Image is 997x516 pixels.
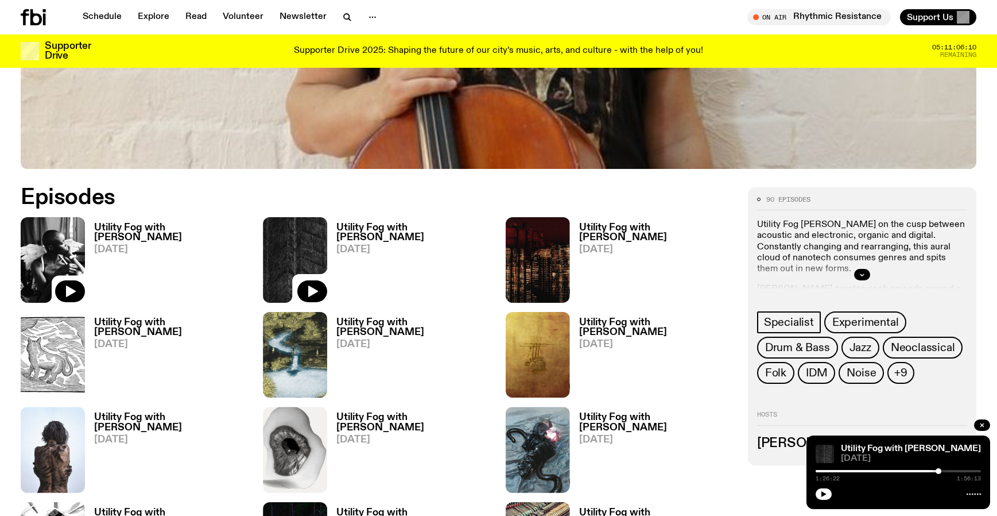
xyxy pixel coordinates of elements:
h3: Utility Fog with [PERSON_NAME] [579,318,734,337]
h3: Utility Fog with [PERSON_NAME] [336,318,491,337]
span: 90 episodes [766,197,810,203]
a: Utility Fog with [PERSON_NAME][DATE] [85,413,249,492]
button: +9 [887,362,914,384]
img: Cover to Giant Claw's album Decadent Stress Chamber [506,407,570,492]
span: 05:11:06:10 [932,44,976,51]
h3: [PERSON_NAME] [757,437,967,450]
span: Folk [765,367,786,379]
span: [DATE] [336,340,491,349]
span: Specialist [764,316,814,329]
span: Remaining [940,52,976,58]
img: Edit from Juanlu Barlow & his Love-fi Recordings' This is not a new Three Broken Tapes album [263,407,327,492]
span: [DATE] [94,245,249,255]
h3: Utility Fog with [PERSON_NAME] [336,223,491,242]
span: Jazz [849,341,871,354]
img: Cover of Leese's album Δ [21,407,85,492]
img: Cover of Giuseppe Ielasi's album "an insistence on material vol.2" [816,445,834,463]
h2: Hosts [757,411,967,425]
button: Support Us [900,9,976,25]
h3: Utility Fog with [PERSON_NAME] [579,413,734,432]
span: IDM [806,367,827,379]
span: +9 [894,367,907,379]
img: Cover of Ho99o9's album Tomorrow We Escape [21,217,85,303]
a: Utility Fog with [PERSON_NAME][DATE] [570,413,734,492]
h3: Utility Fog with [PERSON_NAME] [336,413,491,432]
span: [DATE] [579,340,734,349]
a: Utility Fog with [PERSON_NAME][DATE] [327,223,491,303]
a: Noise [839,362,884,384]
span: [DATE] [336,245,491,255]
p: Utility Fog [PERSON_NAME] on the cusp between acoustic and electronic, organic and digital. Const... [757,220,967,275]
p: Supporter Drive 2025: Shaping the future of our city’s music, arts, and culture - with the help o... [294,46,703,56]
a: Utility Fog with [PERSON_NAME] [841,444,981,453]
a: IDM [798,362,835,384]
span: Support Us [907,12,953,22]
span: [DATE] [579,435,734,445]
img: Cover for EYDN's single "Gold" [506,312,570,398]
h3: Utility Fog with [PERSON_NAME] [94,318,249,337]
span: Drum & Bass [765,341,830,354]
span: [DATE] [336,435,491,445]
h2: Episodes [21,187,653,208]
span: Noise [847,367,876,379]
a: Volunteer [216,9,270,25]
h3: Utility Fog with [PERSON_NAME] [579,223,734,242]
span: Neoclassical [891,341,955,354]
span: Experimental [832,316,899,329]
a: Jazz [841,337,879,359]
button: On AirRhythmic Resistance [747,9,891,25]
img: Cover to (SAFETY HAZARD) مخاطر السلامة by electroneya, MARTINA and TNSXORDS [506,217,570,303]
a: Utility Fog with [PERSON_NAME][DATE] [85,318,249,398]
h3: Utility Fog with [PERSON_NAME] [94,413,249,432]
span: [DATE] [94,340,249,349]
img: Cover of Corps Citoyen album Barrani [263,312,327,398]
a: Explore [131,9,176,25]
a: Specialist [757,311,821,333]
a: Utility Fog with [PERSON_NAME][DATE] [570,318,734,398]
h3: Utility Fog with [PERSON_NAME] [94,223,249,242]
span: [DATE] [841,455,981,463]
span: [DATE] [94,435,249,445]
a: Drum & Bass [757,337,838,359]
a: Schedule [76,9,129,25]
a: Newsletter [273,9,333,25]
span: [DATE] [579,245,734,255]
a: Utility Fog with [PERSON_NAME][DATE] [85,223,249,303]
a: Read [179,9,214,25]
a: Utility Fog with [PERSON_NAME][DATE] [570,223,734,303]
img: Cover for Kansai Bruises by Valentina Magaletti & YPY [21,312,85,398]
a: Experimental [824,311,907,333]
h3: Supporter Drive [45,41,91,61]
a: Utility Fog with [PERSON_NAME][DATE] [327,318,491,398]
a: Neoclassical [883,337,963,359]
span: 1:26:22 [816,476,840,482]
span: 1:56:13 [957,476,981,482]
a: Folk [757,362,794,384]
a: Utility Fog with [PERSON_NAME][DATE] [327,413,491,492]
